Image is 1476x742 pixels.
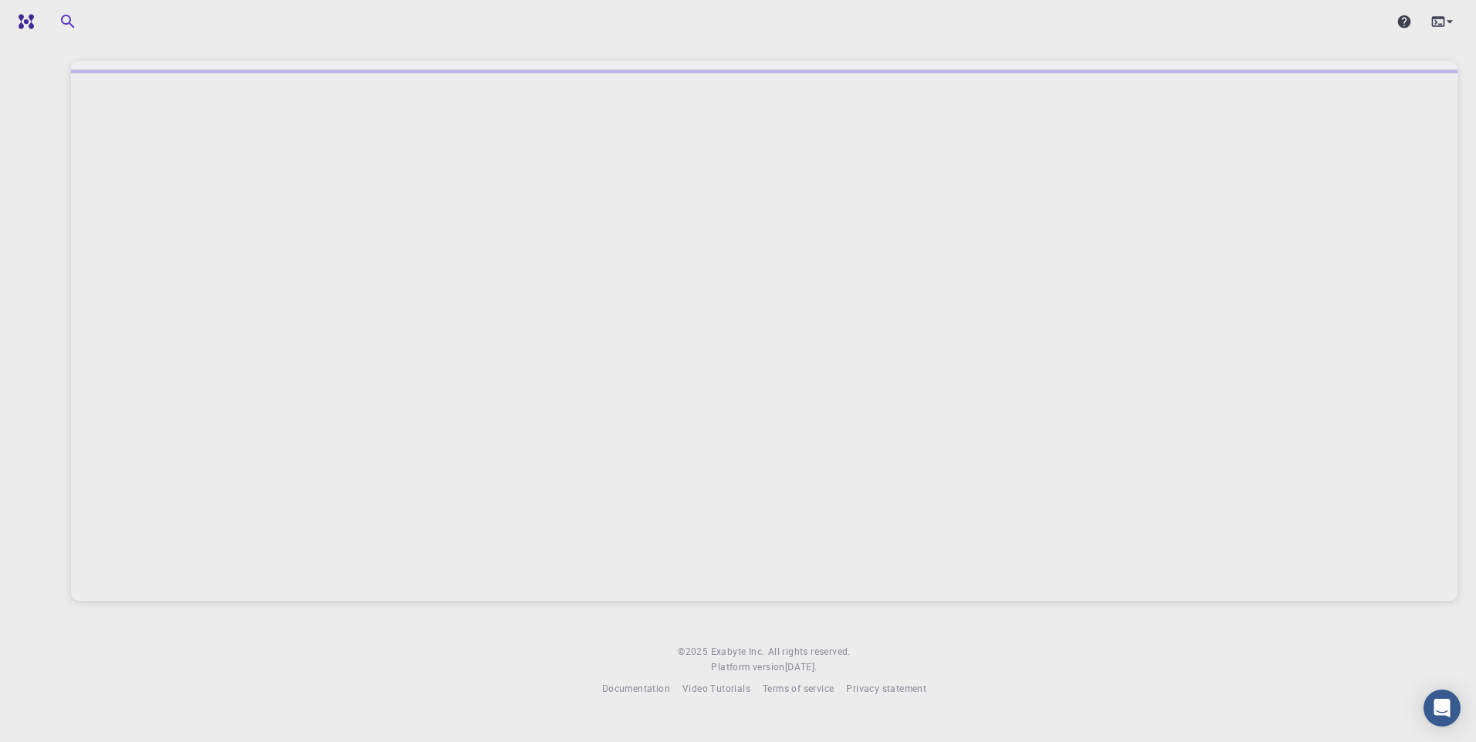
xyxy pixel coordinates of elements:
a: Exabyte Inc. [711,644,765,659]
span: Platform version [711,659,784,675]
span: Video Tutorials [682,682,750,694]
a: Documentation [602,681,670,696]
span: All rights reserved. [768,644,851,659]
a: Video Tutorials [682,681,750,696]
a: [DATE]. [785,659,818,675]
img: logo [12,14,34,29]
a: Privacy statement [846,681,926,696]
span: [DATE] . [785,660,818,673]
span: Terms of service [763,682,834,694]
span: Documentation [602,682,670,694]
span: © 2025 [678,644,710,659]
span: Exabyte Inc. [711,645,765,657]
div: Open Intercom Messenger [1424,690,1461,727]
a: Terms of service [763,681,834,696]
span: Privacy statement [846,682,926,694]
